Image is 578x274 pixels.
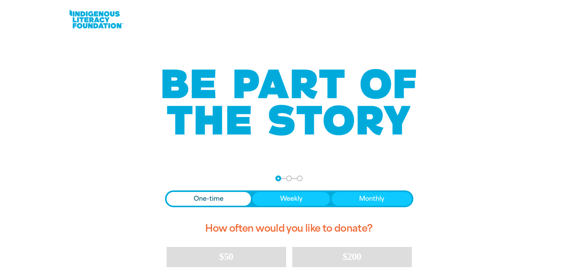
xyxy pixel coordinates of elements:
[275,176,281,181] button: Navigate to step 1 of 3 to enter your donation amount
[165,190,413,207] div: Donation frequency
[165,216,413,241] h2: How often would you like to donate?
[280,194,303,203] span: Weekly
[343,251,361,262] span: $200
[194,194,223,203] span: One-time
[167,192,251,206] button: One-time
[155,54,423,151] img: Be part of the story
[219,251,233,262] span: $50
[359,194,384,203] span: Monthly
[332,192,412,206] button: Monthly
[286,176,292,181] button: Navigate to step 2 of 3 to enter your details
[292,247,412,267] button: $200
[297,176,303,181] button: Navigate to step 3 of 3 to enter your payment details
[253,192,330,206] button: Weekly
[167,247,286,267] button: $50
